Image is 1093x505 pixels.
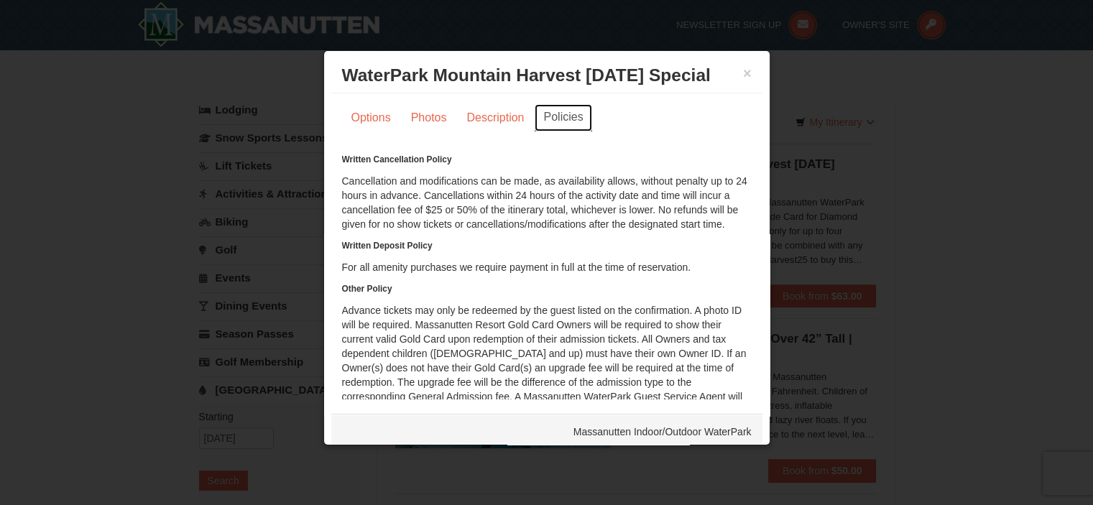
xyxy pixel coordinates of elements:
h6: Written Cancellation Policy [342,152,752,167]
div: Massanutten Indoor/Outdoor WaterPark [331,414,762,450]
h6: Other Policy [342,282,752,296]
a: Description [457,104,533,131]
div: Cancellation and modifications can be made, as availability allows, without penalty up to 24 hour... [342,152,752,476]
a: Policies [535,104,591,131]
h6: Written Deposit Policy [342,238,752,253]
button: × [743,66,752,80]
h3: WaterPark Mountain Harvest [DATE] Special [342,65,752,86]
a: Photos [402,104,456,131]
a: Options [342,104,400,131]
